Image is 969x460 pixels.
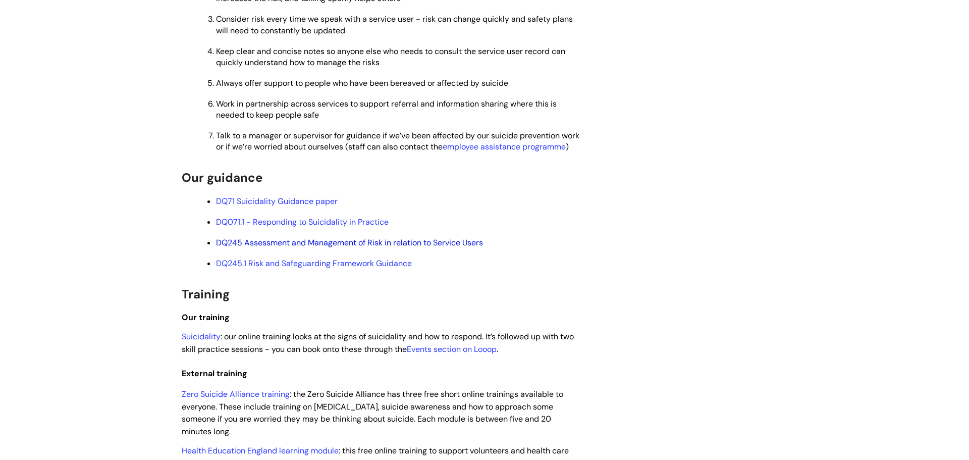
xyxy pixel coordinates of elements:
[216,14,573,35] span: Consider risk every time we speak with a service user - risk can change quickly and safety plans ...
[216,98,557,120] span: Work in partnership across services to support referral and information sharing where this is nee...
[216,78,508,88] span: Always offer support to people who have been bereaved or affected by suicide
[216,196,338,207] a: DQ71 Suicidality Guidance paper
[443,141,566,152] a: employee assistance programme
[182,389,563,437] span: : the Zero Suicide Alliance has three free short online trainings available to everyone. These in...
[182,331,221,342] a: Suicidality
[182,445,339,456] a: Health Education England learning module
[182,286,230,302] span: Training
[182,170,262,185] span: Our guidance
[182,312,230,323] span: Our training
[182,368,247,379] span: External training
[407,344,497,354] a: Events section on Looop
[216,46,565,68] span: Keep clear and concise notes so anyone else who needs to consult the service user record can quic...
[182,389,290,399] a: Zero Suicide Alliance training
[216,237,483,248] a: DQ245 Assessment and Management of Risk in relation to Service Users
[216,130,579,152] span: Talk to a manager or supervisor for guidance if we’ve been affected by our suicide prevention wor...
[216,258,412,269] a: DQ245.1 Risk and Safeguarding Framework Guidance
[216,217,389,227] a: DQ071.1 - Responding to Suicidality in Practice
[182,331,574,354] span: : our online training looks at the signs of suicidality and how to respond. It’s followed up with...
